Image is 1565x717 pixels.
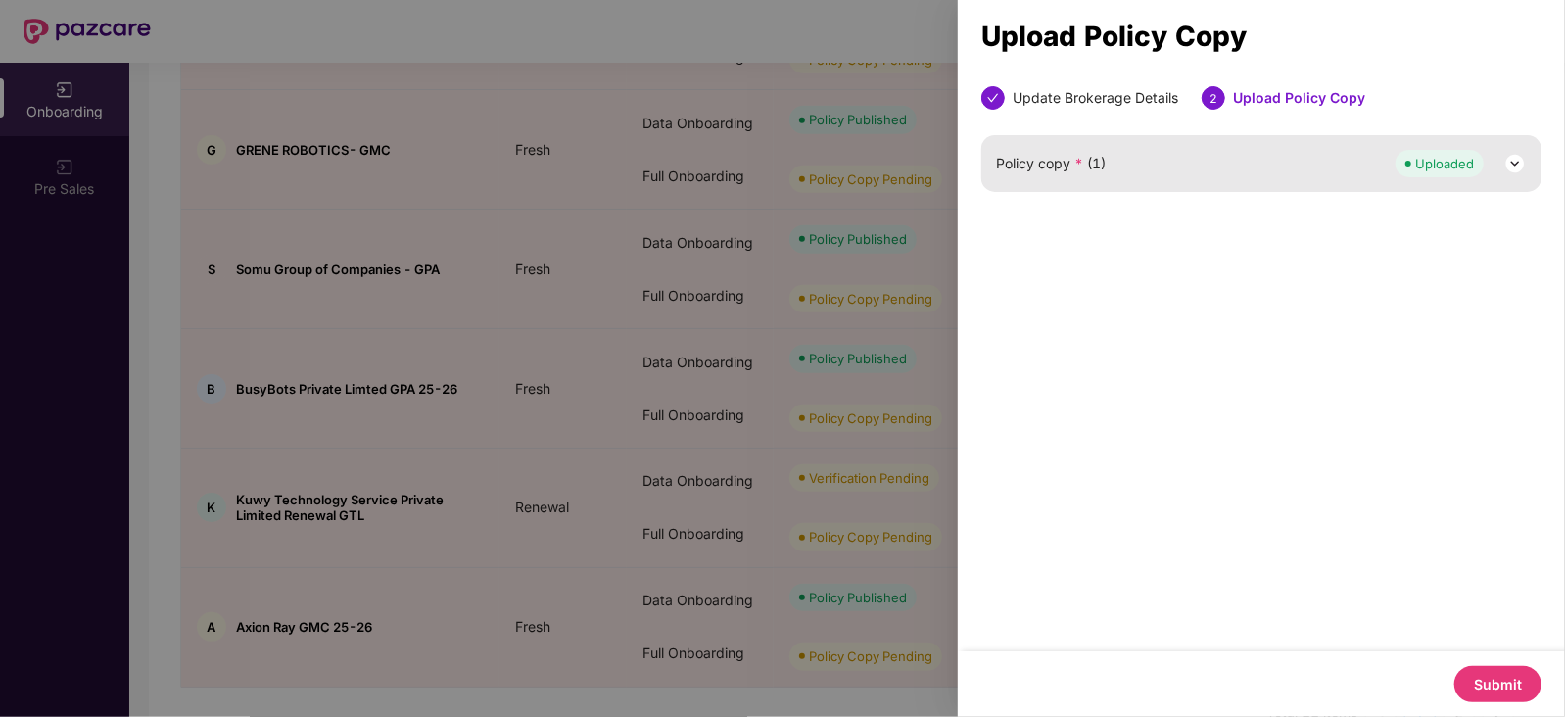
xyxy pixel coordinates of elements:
[981,25,1541,47] div: Upload Policy Copy
[1233,86,1365,110] div: Upload Policy Copy
[987,92,999,104] span: check
[1013,86,1178,110] div: Update Brokerage Details
[1503,152,1527,175] img: svg+xml;base64,PHN2ZyB3aWR0aD0iMjQiIGhlaWdodD0iMjQiIHZpZXdCb3g9IjAgMCAyNCAyNCIgZmlsbD0ibm9uZSIgeG...
[1209,91,1217,106] span: 2
[996,153,1106,174] span: Policy copy (1)
[1415,154,1474,173] div: Uploaded
[1454,666,1541,702] button: Submit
